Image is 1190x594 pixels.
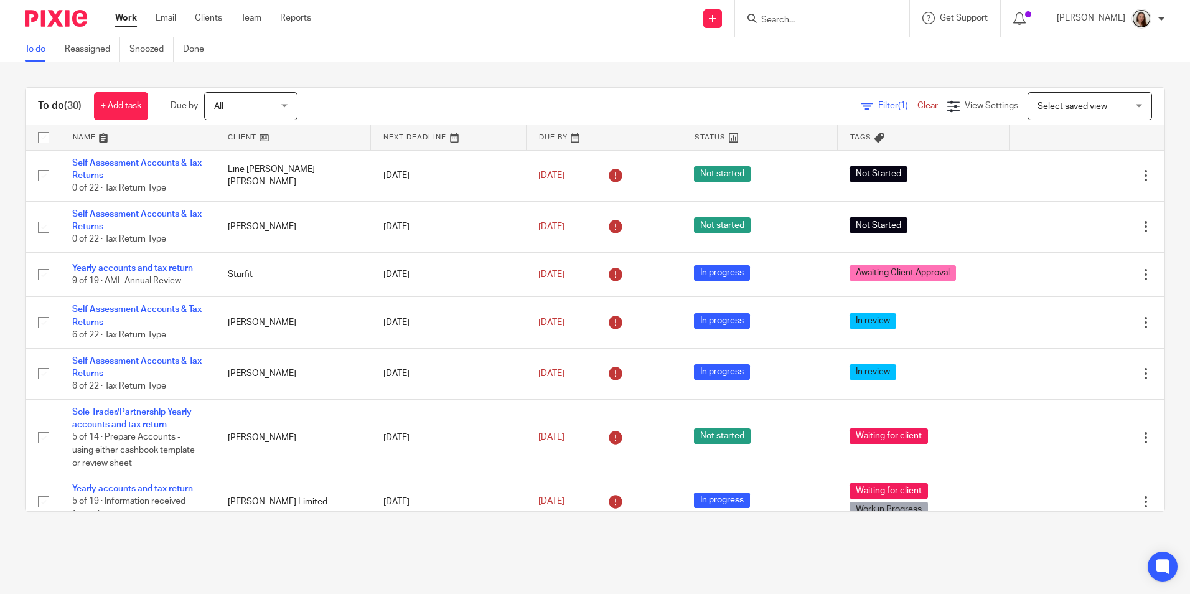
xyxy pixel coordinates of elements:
span: In review [850,313,896,329]
a: Snoozed [129,37,174,62]
td: [DATE] [371,252,527,296]
a: Sole Trader/Partnership Yearly accounts and tax return [72,408,192,429]
p: [PERSON_NAME] [1057,12,1125,24]
span: Select saved view [1038,102,1107,111]
span: 6 of 22 · Tax Return Type [72,331,166,339]
span: 5 of 19 · Information received from client [72,497,185,519]
a: + Add task [94,92,148,120]
span: Get Support [940,14,988,22]
a: Work [115,12,137,24]
span: Not started [694,428,751,444]
a: Self Assessment Accounts & Tax Returns [72,357,202,378]
span: In progress [694,265,750,281]
span: Waiting for client [850,428,928,444]
td: [DATE] [371,348,527,399]
span: Tags [850,134,871,141]
a: Reassigned [65,37,120,62]
span: Not Started [850,166,907,182]
a: Reports [280,12,311,24]
td: [PERSON_NAME] [215,201,371,252]
span: Filter [878,101,917,110]
span: [DATE] [538,222,565,231]
span: [DATE] [538,171,565,180]
a: To do [25,37,55,62]
span: [DATE] [538,497,565,506]
span: [DATE] [538,318,565,327]
img: Pixie [25,10,87,27]
span: 6 of 22 · Tax Return Type [72,382,166,390]
span: 0 of 22 · Tax Return Type [72,184,166,192]
span: View Settings [965,101,1018,110]
a: Self Assessment Accounts & Tax Returns [72,210,202,231]
img: Profile.png [1131,9,1151,29]
span: In progress [694,493,750,508]
a: Team [241,12,261,24]
td: [PERSON_NAME] [215,399,371,476]
span: (1) [898,101,908,110]
span: In progress [694,364,750,380]
span: Work in Progress [850,502,928,517]
span: [DATE] [538,369,565,378]
td: [DATE] [371,476,527,527]
span: (30) [64,101,82,111]
span: Awaiting Client Approval [850,265,956,281]
span: In review [850,364,896,380]
td: [PERSON_NAME] [215,348,371,399]
span: All [214,102,223,111]
span: [DATE] [538,433,565,442]
span: Not started [694,166,751,182]
a: Clear [917,101,938,110]
input: Search [760,15,872,26]
td: [PERSON_NAME] Limited [215,476,371,527]
td: [DATE] [371,297,527,348]
a: Clients [195,12,222,24]
p: Due by [171,100,198,112]
td: Sturfit [215,252,371,296]
a: Done [183,37,213,62]
span: 9 of 19 · AML Annual Review [72,276,181,285]
span: [DATE] [538,270,565,279]
a: Self Assessment Accounts & Tax Returns [72,159,202,180]
td: [PERSON_NAME] [215,297,371,348]
h1: To do [38,100,82,113]
span: Not started [694,217,751,233]
span: Waiting for client [850,483,928,499]
td: [DATE] [371,399,527,476]
td: Line [PERSON_NAME] [PERSON_NAME] [215,150,371,201]
a: Self Assessment Accounts & Tax Returns [72,305,202,326]
a: Yearly accounts and tax return [72,264,193,273]
span: 5 of 14 · Prepare Accounts - using either cashbook template or review sheet [72,433,195,468]
span: 0 of 22 · Tax Return Type [72,235,166,244]
span: In progress [694,313,750,329]
a: Yearly accounts and tax return [72,484,193,493]
td: [DATE] [371,201,527,252]
a: Email [156,12,176,24]
td: [DATE] [371,150,527,201]
span: Not Started [850,217,907,233]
